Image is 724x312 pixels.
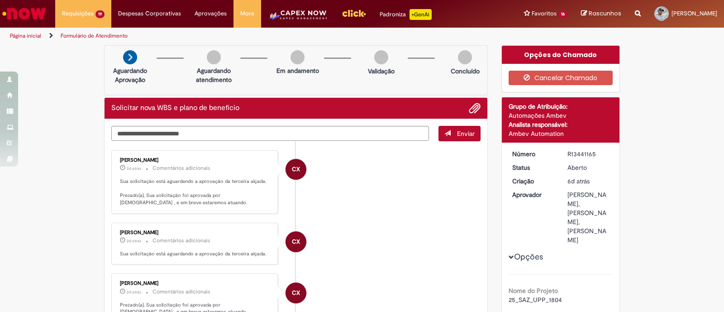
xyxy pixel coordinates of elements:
span: CX [292,231,300,253]
span: Despesas Corporativas [118,9,181,18]
img: img-circle-grey.png [207,50,221,64]
span: Favoritos [532,9,557,18]
dt: Aprovador [505,190,561,199]
img: img-circle-grey.png [458,50,472,64]
a: Página inicial [10,32,41,39]
div: Grupo de Atribuição: [509,102,613,111]
span: CX [292,282,300,304]
div: Opções do Chamado [502,46,620,64]
textarea: Digite sua mensagem aqui... [111,126,429,141]
span: 16 [558,10,567,18]
span: Requisições [62,9,94,18]
span: 2d atrás [127,166,141,171]
p: Sua solicitação está aguardando a aprovação da terceira alçada. [120,250,271,258]
span: 2d atrás [127,289,141,295]
p: Sua solicitação está aguardando a aprovação da terceira alçada. Prezado(a), Sua solicitação foi a... [120,178,271,206]
span: 19 [95,10,105,18]
dt: Status [505,163,561,172]
div: [PERSON_NAME] [120,158,271,163]
div: Cristian Xavier [286,283,306,303]
img: arrow-next.png [123,50,137,64]
dt: Criação [505,177,561,186]
img: img-circle-grey.png [374,50,388,64]
a: Formulário de Atendimento [61,32,128,39]
h2: Solicitar nova WBS e plano de benefício Histórico de tíquete [111,104,239,112]
p: Concluído [451,67,480,76]
span: 2d atrás [127,238,141,244]
span: [PERSON_NAME] [672,10,717,17]
p: Aguardando Aprovação [108,66,152,84]
b: Nome do Projeto [509,287,558,295]
img: CapexLogo5.png [268,9,328,27]
button: Enviar [438,126,481,141]
dt: Número [505,149,561,158]
ul: Trilhas de página [7,28,476,44]
span: 25_SAZ_UPP_1804 [509,296,562,304]
div: R13441165 [567,149,610,158]
p: Validação [368,67,395,76]
span: Enviar [457,130,475,138]
div: [PERSON_NAME] [120,281,271,286]
small: Comentários adicionais [152,288,210,296]
div: Aberto [567,163,610,172]
button: Adicionar anexos [469,102,481,114]
p: Em andamento [276,66,319,75]
p: +GenAi [410,9,432,20]
img: ServiceNow [1,5,48,23]
small: Comentários adicionais [152,164,210,172]
span: CX [292,158,300,180]
div: [PERSON_NAME] [120,230,271,235]
a: Rascunhos [581,10,621,18]
div: Ambev Automation [509,129,613,138]
time: 26/08/2025 14:36:06 [127,166,141,171]
time: 22/08/2025 17:43:50 [567,177,590,185]
span: Rascunhos [589,9,621,18]
div: Cristian Xavier [286,231,306,252]
div: Automações Ambev [509,111,613,120]
button: Cancelar Chamado [509,71,613,85]
span: Aprovações [195,9,227,18]
img: img-circle-grey.png [291,50,305,64]
time: 26/08/2025 14:36:05 [127,238,141,244]
div: Cristian Xavier [286,159,306,180]
time: 26/08/2025 14:36:05 [127,289,141,295]
div: Analista responsável: [509,120,613,129]
div: 22/08/2025 17:43:50 [567,177,610,186]
img: click_logo_yellow_360x200.png [342,6,366,20]
span: 6d atrás [567,177,590,185]
div: [PERSON_NAME], [PERSON_NAME], [PERSON_NAME] [567,190,610,245]
p: Aguardando atendimento [192,66,236,84]
span: More [240,9,254,18]
small: Comentários adicionais [152,237,210,245]
div: Padroniza [380,9,432,20]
